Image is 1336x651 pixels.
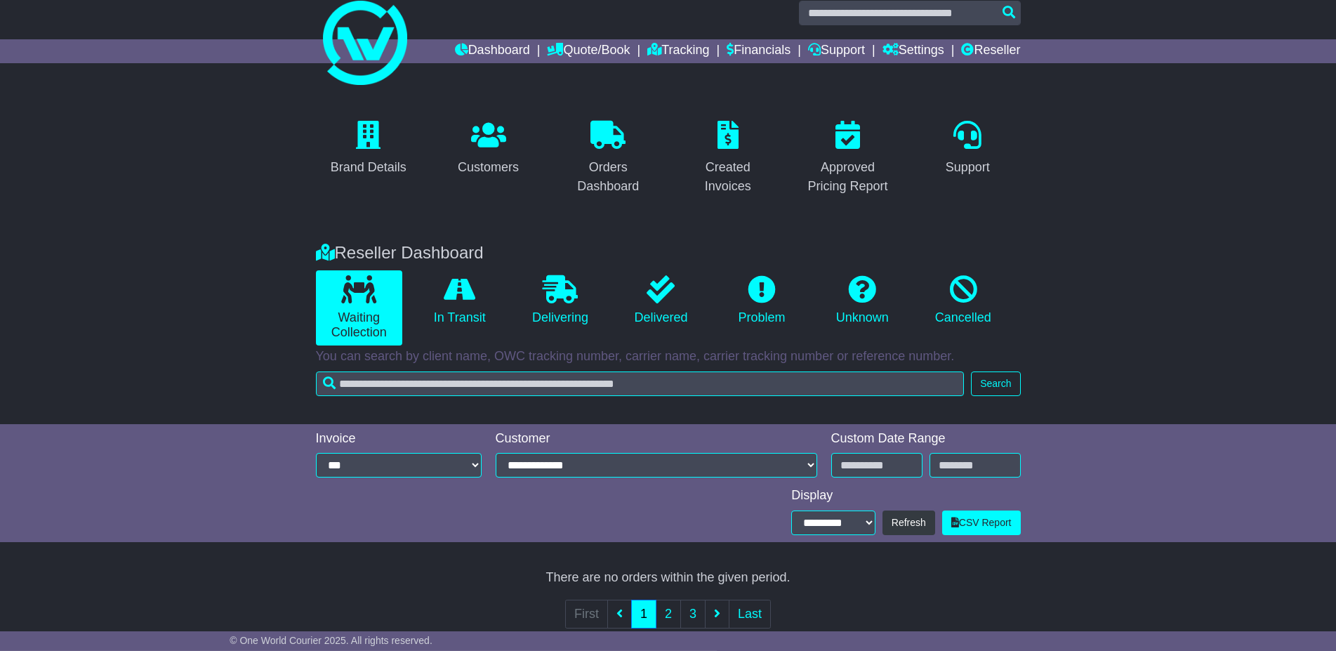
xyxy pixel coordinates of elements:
[675,116,781,201] a: Created Invoices
[961,39,1020,63] a: Reseller
[631,600,656,629] a: 1
[517,270,603,331] a: Delivering
[831,431,1021,447] div: Custom Date Range
[555,116,661,201] a: Orders Dashboard
[920,270,1006,331] a: Cancelled
[684,158,772,196] div: Created Invoices
[458,158,519,177] div: Customers
[882,39,944,63] a: Settings
[656,600,681,629] a: 2
[729,600,771,629] a: Last
[727,39,791,63] a: Financials
[322,116,416,182] a: Brand Details
[316,431,482,447] div: Invoice
[946,158,990,177] div: Support
[819,270,906,331] a: Unknown
[808,39,865,63] a: Support
[718,270,805,331] a: Problem
[316,270,402,346] a: Waiting Collection
[882,511,935,535] button: Refresh
[449,116,528,182] a: Customers
[547,39,630,63] a: Quote/Book
[309,243,1028,263] div: Reseller Dashboard
[791,488,1020,504] div: Display
[564,158,652,196] div: Orders Dashboard
[647,39,709,63] a: Tracking
[455,39,530,63] a: Dashboard
[680,600,706,629] a: 3
[230,635,432,646] span: © One World Courier 2025. All rights reserved.
[795,116,901,201] a: Approved Pricing Report
[971,371,1020,396] button: Search
[331,158,406,177] div: Brand Details
[496,431,817,447] div: Customer
[316,349,1021,364] p: You can search by client name, OWC tracking number, carrier name, carrier tracking number or refe...
[942,511,1021,535] a: CSV Report
[804,158,892,196] div: Approved Pricing Report
[937,116,999,182] a: Support
[618,270,704,331] a: Delivered
[316,570,1021,586] div: There are no orders within the given period.
[416,270,503,331] a: In Transit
